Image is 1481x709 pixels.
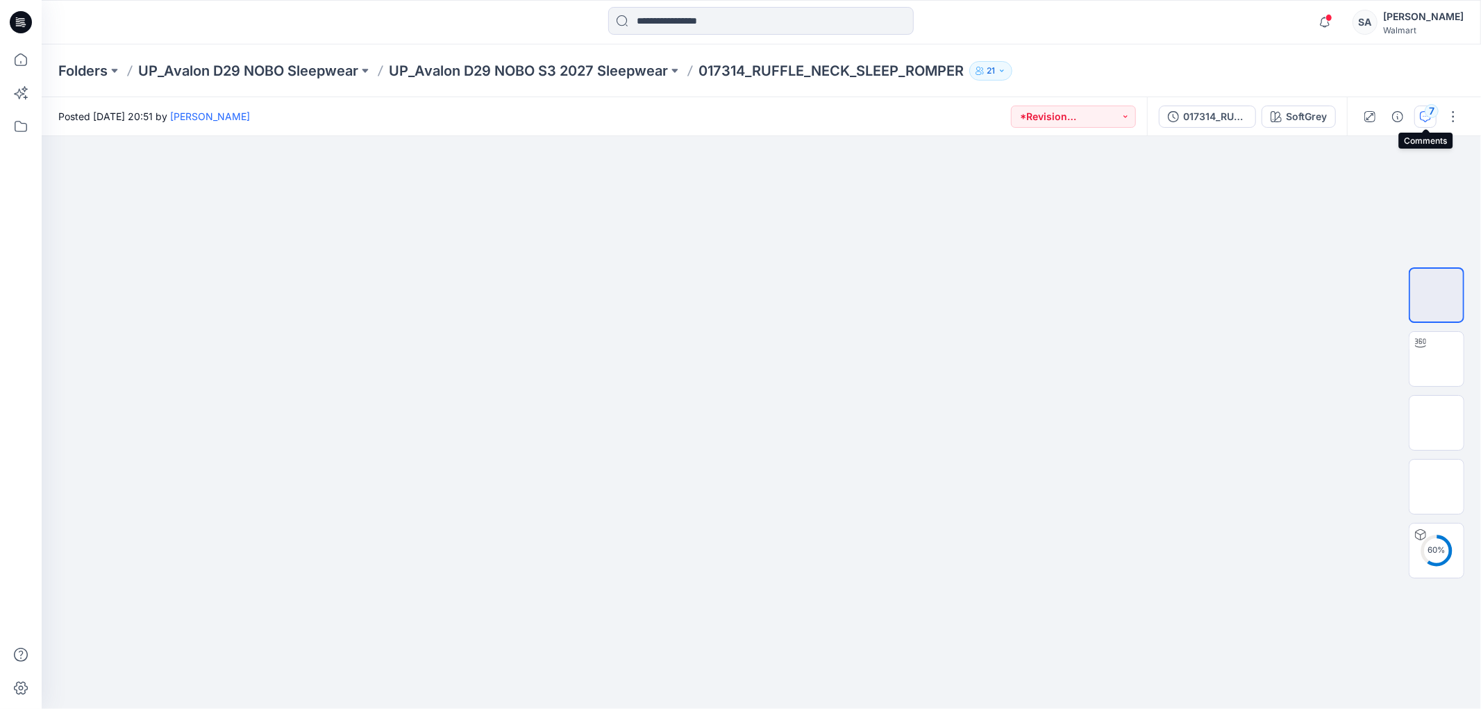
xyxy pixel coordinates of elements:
[1387,106,1409,128] button: Details
[1159,106,1256,128] button: 017314_RUFFLE_NECK_SLEEP_ROMPER
[138,61,358,81] a: UP_Avalon D29 NOBO Sleepwear
[698,61,964,81] p: 017314_RUFFLE_NECK_SLEEP_ROMPER
[1425,104,1439,118] div: 7
[987,63,995,78] p: 21
[1183,109,1247,124] div: 017314_RUFFLE_NECK_SLEEP_ROMPER
[1262,106,1336,128] button: SoftGrey
[170,110,250,122] a: [PERSON_NAME]
[1414,106,1437,128] button: 7
[58,61,108,81] a: Folders
[1420,544,1453,556] div: 60 %
[1383,25,1464,35] div: Walmart
[1286,109,1327,124] div: SoftGrey
[969,61,1012,81] button: 21
[1353,10,1378,35] div: SA
[58,109,250,124] span: Posted [DATE] 20:51 by
[389,61,668,81] a: UP_Avalon D29 NOBO S3 2027 Sleepwear
[1383,8,1464,25] div: [PERSON_NAME]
